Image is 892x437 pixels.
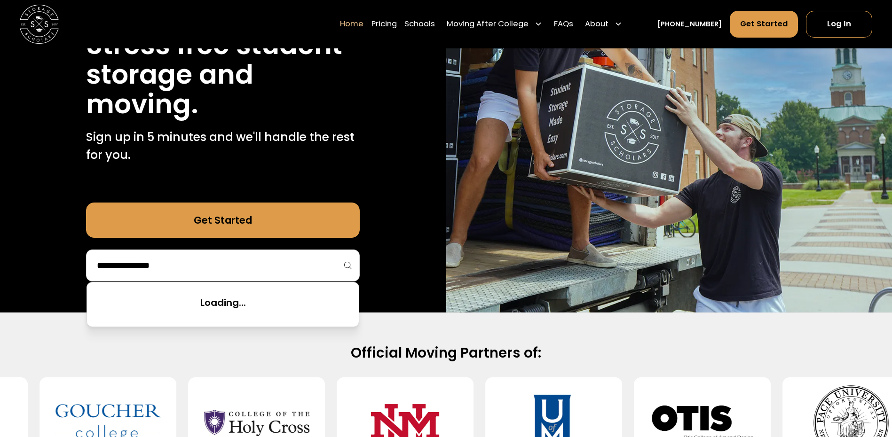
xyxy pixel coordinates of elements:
[581,11,626,38] div: About
[86,203,360,238] a: Get Started
[447,19,529,31] div: Moving After College
[20,5,59,44] a: home
[86,128,360,164] p: Sign up in 5 minutes and we'll handle the rest for you.
[585,19,608,31] div: About
[657,19,722,30] a: [PHONE_NUMBER]
[133,344,759,362] h2: Official Moving Partners of:
[20,5,59,44] img: Storage Scholars main logo
[340,11,363,38] a: Home
[443,11,546,38] div: Moving After College
[86,30,360,119] h1: Stress free student storage and moving.
[371,11,397,38] a: Pricing
[404,11,435,38] a: Schools
[806,11,872,38] a: Log In
[730,11,798,38] a: Get Started
[554,11,573,38] a: FAQs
